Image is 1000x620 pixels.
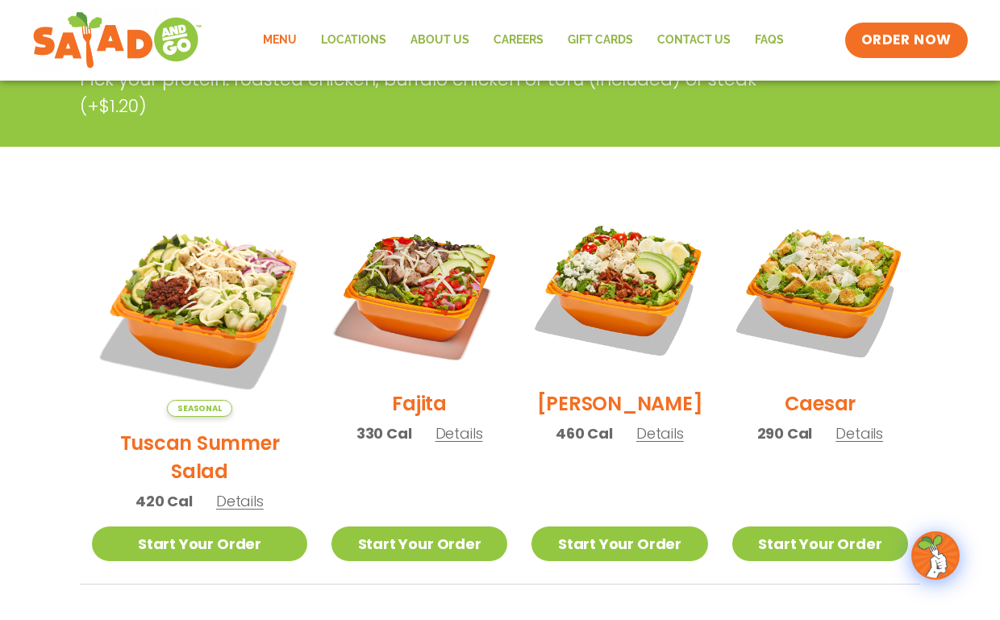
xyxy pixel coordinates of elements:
[732,202,908,377] img: Product photo for Caesar Salad
[537,389,703,418] h2: [PERSON_NAME]
[92,429,307,485] h2: Tuscan Summer Salad
[216,491,264,511] span: Details
[861,31,952,50] span: ORDER NOW
[845,23,968,58] a: ORDER NOW
[331,526,507,561] a: Start Your Order
[135,490,193,512] span: 420 Cal
[251,22,309,59] a: Menu
[757,422,813,444] span: 290 Cal
[556,22,645,59] a: GIFT CARDS
[835,423,883,443] span: Details
[481,22,556,59] a: Careers
[251,22,796,59] nav: Menu
[531,526,707,561] a: Start Your Order
[531,202,707,377] img: Product photo for Cobb Salad
[636,423,684,443] span: Details
[167,400,232,417] span: Seasonal
[398,22,481,59] a: About Us
[309,22,398,59] a: Locations
[331,202,507,377] img: Product photo for Fajita Salad
[392,389,447,418] h2: Fajita
[732,526,908,561] a: Start Your Order
[645,22,743,59] a: Contact Us
[80,66,798,119] p: Pick your protein: roasted chicken, buffalo chicken or tofu (included) or steak (+$1.20)
[92,202,307,417] img: Product photo for Tuscan Summer Salad
[32,8,202,73] img: new-SAG-logo-768×292
[92,526,307,561] a: Start Your Order
[356,422,412,444] span: 330 Cal
[556,422,613,444] span: 460 Cal
[785,389,856,418] h2: Caesar
[913,533,958,578] img: wpChatIcon
[435,423,483,443] span: Details
[743,22,796,59] a: FAQs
